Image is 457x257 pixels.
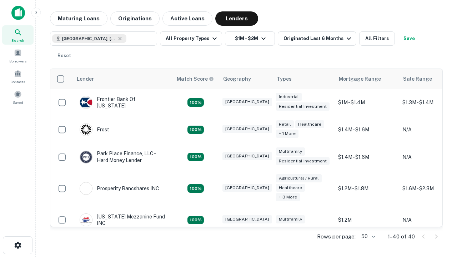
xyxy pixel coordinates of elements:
div: Matching Properties: 4, hasApolloMatch: undefined [187,153,204,161]
button: All Filters [359,31,395,46]
img: picture [80,96,92,109]
button: Reset [53,49,76,63]
td: $1M - $1.4M [335,89,399,116]
td: $1.4M - $1.6M [335,116,399,143]
div: Multifamily [276,147,305,156]
div: Healthcare [276,184,305,192]
img: picture [80,124,92,136]
div: Frost [80,123,109,136]
p: Rows per page: [317,232,356,241]
button: Active Loans [162,11,212,26]
div: Healthcare [295,120,324,128]
div: Capitalize uses an advanced AI algorithm to match your search with the best lender. The match sco... [177,75,214,83]
div: Geography [223,75,251,83]
img: picture [80,182,92,195]
div: + 3 more [276,193,300,201]
button: Originations [110,11,160,26]
div: Park Place Finance, LLC - Hard Money Lender [80,150,165,163]
div: Lender [77,75,94,83]
div: Agricultural / Rural [276,174,322,182]
div: Originated Last 6 Months [283,34,353,43]
span: Borrowers [9,58,26,64]
div: Residential Investment [276,102,330,111]
div: Prosperity Bancshares INC [80,182,159,195]
div: [GEOGRAPHIC_DATA] [222,98,272,106]
th: Mortgage Range [335,69,399,89]
th: Capitalize uses an advanced AI algorithm to match your search with the best lender. The match sco... [172,69,219,89]
td: $1.2M - $1.8M [335,171,399,207]
div: [US_STATE] Mezzanine Fund INC [80,213,165,226]
button: Save your search to get updates of matches that match your search criteria. [398,31,421,46]
td: $1.2M [335,206,399,233]
div: Matching Properties: 4, hasApolloMatch: undefined [187,98,204,107]
button: $1M - $2M [225,31,275,46]
img: picture [80,214,92,226]
img: picture [80,151,92,163]
div: Residential Investment [276,157,330,165]
th: Lender [72,69,172,89]
div: Retail [276,120,294,128]
button: Maturing Loans [50,11,107,26]
button: Originated Last 6 Months [278,31,356,46]
img: capitalize-icon.png [11,6,25,20]
p: 1–40 of 40 [388,232,415,241]
div: Matching Properties: 4, hasApolloMatch: undefined [187,126,204,134]
div: Multifamily [276,215,305,223]
div: Matching Properties: 7, hasApolloMatch: undefined [187,184,204,193]
span: Saved [13,100,23,105]
a: Search [2,25,34,45]
span: Search [11,37,24,43]
div: [GEOGRAPHIC_DATA] [222,125,272,133]
a: Saved [2,87,34,107]
td: $1.4M - $1.6M [335,143,399,170]
div: 50 [358,231,376,242]
div: + 1 more [276,130,298,138]
div: [GEOGRAPHIC_DATA] [222,215,272,223]
div: Industrial [276,93,302,101]
h6: Match Score [177,75,212,83]
iframe: Chat Widget [421,200,457,234]
div: Mortgage Range [339,75,381,83]
th: Types [272,69,335,89]
div: Matching Properties: 5, hasApolloMatch: undefined [187,216,204,225]
div: [GEOGRAPHIC_DATA] [222,152,272,160]
div: Frontier Bank Of [US_STATE] [80,96,165,109]
div: [GEOGRAPHIC_DATA] [222,184,272,192]
span: Contacts [11,79,25,85]
div: Types [277,75,292,83]
span: [GEOGRAPHIC_DATA], [GEOGRAPHIC_DATA], [GEOGRAPHIC_DATA] [62,35,116,42]
button: All Property Types [160,31,222,46]
div: Sale Range [403,75,432,83]
a: Borrowers [2,46,34,65]
button: Lenders [215,11,258,26]
th: Geography [219,69,272,89]
a: Contacts [2,67,34,86]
